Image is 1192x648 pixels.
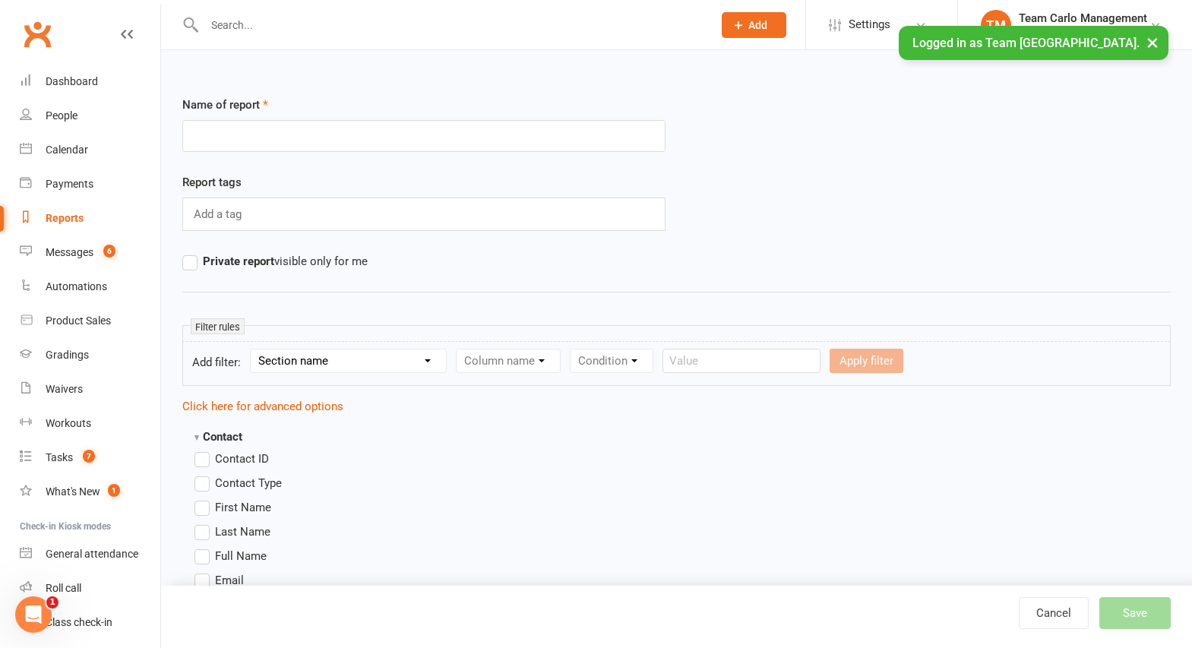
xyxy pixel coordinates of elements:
a: Messages 6 [20,235,160,270]
span: Full Name [215,547,267,563]
strong: Private report [203,254,274,268]
a: Automations [20,270,160,304]
small: Filter rules [191,318,245,334]
input: Search... [200,14,702,36]
label: Name of report [182,96,268,114]
span: Add [748,19,767,31]
a: Click here for advanced options [182,400,343,413]
div: Team Carlo Management [1019,11,1149,25]
div: Payments [46,178,93,190]
a: Payments [20,167,160,201]
div: Automations [46,280,107,292]
div: Class check-in [46,616,112,628]
a: Reports [20,201,160,235]
a: Workouts [20,406,160,441]
a: Class kiosk mode [20,605,160,640]
div: Team [GEOGRAPHIC_DATA] [1019,25,1149,39]
a: Calendar [20,133,160,167]
input: Value [662,349,820,373]
span: Email [215,571,244,587]
div: Tasks [46,451,73,463]
span: First Name [215,498,271,514]
strong: Contact [194,430,242,444]
div: Calendar [46,144,88,156]
span: Contact ID [215,450,269,466]
button: Add [722,12,786,38]
a: Dashboard [20,65,160,99]
span: visible only for me [203,252,368,268]
div: Reports [46,212,84,224]
span: 7 [83,450,95,463]
a: Tasks 7 [20,441,160,475]
a: People [20,99,160,133]
span: Last Name [215,523,270,539]
div: Messages [46,246,93,258]
span: Logged in as Team [GEOGRAPHIC_DATA]. [912,36,1140,50]
div: Waivers [46,383,83,395]
a: Gradings [20,338,160,372]
input: Add a tag [192,204,246,224]
span: Contact Type [215,474,282,490]
iframe: Intercom live chat [15,596,52,633]
span: Settings [849,8,890,42]
span: 6 [103,245,115,258]
div: Roll call [46,582,81,594]
div: Product Sales [46,315,111,327]
span: 1 [46,596,58,608]
a: Roll call [20,571,160,605]
div: People [46,109,77,122]
div: Gradings [46,349,89,361]
div: Workouts [46,417,91,429]
a: Product Sales [20,304,160,338]
a: Waivers [20,372,160,406]
div: What's New [46,485,100,498]
a: Clubworx [18,15,56,53]
div: General attendance [46,548,138,560]
a: What's New1 [20,475,160,509]
button: × [1139,26,1166,58]
label: Report tags [182,173,242,191]
a: General attendance kiosk mode [20,537,160,571]
div: Dashboard [46,75,98,87]
a: Cancel [1019,597,1089,629]
span: 1 [108,484,120,497]
div: TM [981,10,1011,40]
form: Add filter: [182,341,1171,386]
